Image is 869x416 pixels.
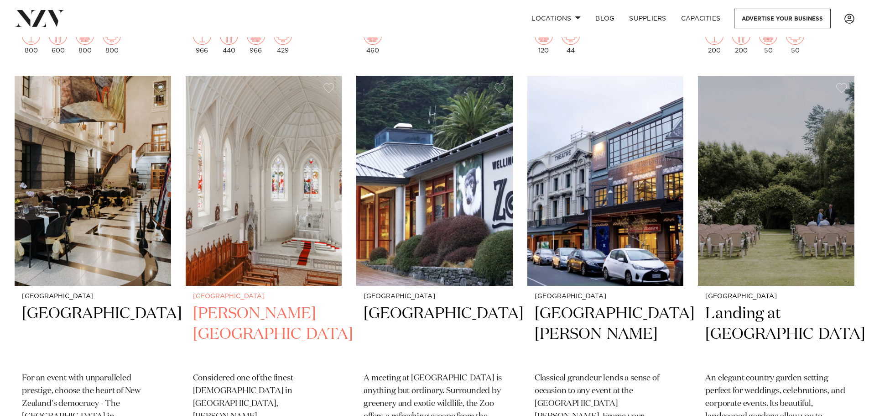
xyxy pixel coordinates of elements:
small: [GEOGRAPHIC_DATA] [364,293,505,300]
div: 800 [22,26,40,54]
div: 50 [759,26,777,54]
div: 120 [535,26,553,54]
a: BLOG [588,9,622,28]
h2: [PERSON_NAME][GEOGRAPHIC_DATA] [193,304,335,365]
div: 800 [76,26,94,54]
div: 600 [49,26,67,54]
div: 440 [220,26,238,54]
div: 50 [786,26,804,54]
div: 429 [274,26,292,54]
img: nzv-logo.png [15,10,64,26]
h2: Landing at [GEOGRAPHIC_DATA] [705,304,847,365]
div: 200 [705,26,723,54]
h2: [GEOGRAPHIC_DATA] [22,304,164,365]
div: 200 [732,26,750,54]
div: 44 [562,26,580,54]
div: 460 [364,26,382,54]
small: [GEOGRAPHIC_DATA] [22,293,164,300]
div: 800 [103,26,121,54]
a: Capacities [674,9,728,28]
h2: [GEOGRAPHIC_DATA] [364,304,505,365]
a: Locations [524,9,588,28]
div: 966 [247,26,265,54]
a: Advertise your business [734,9,831,28]
div: 966 [193,26,211,54]
small: [GEOGRAPHIC_DATA] [193,293,335,300]
a: SUPPLIERS [622,9,673,28]
small: [GEOGRAPHIC_DATA] [705,293,847,300]
small: [GEOGRAPHIC_DATA] [535,293,676,300]
h2: [GEOGRAPHIC_DATA][PERSON_NAME] [535,304,676,365]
